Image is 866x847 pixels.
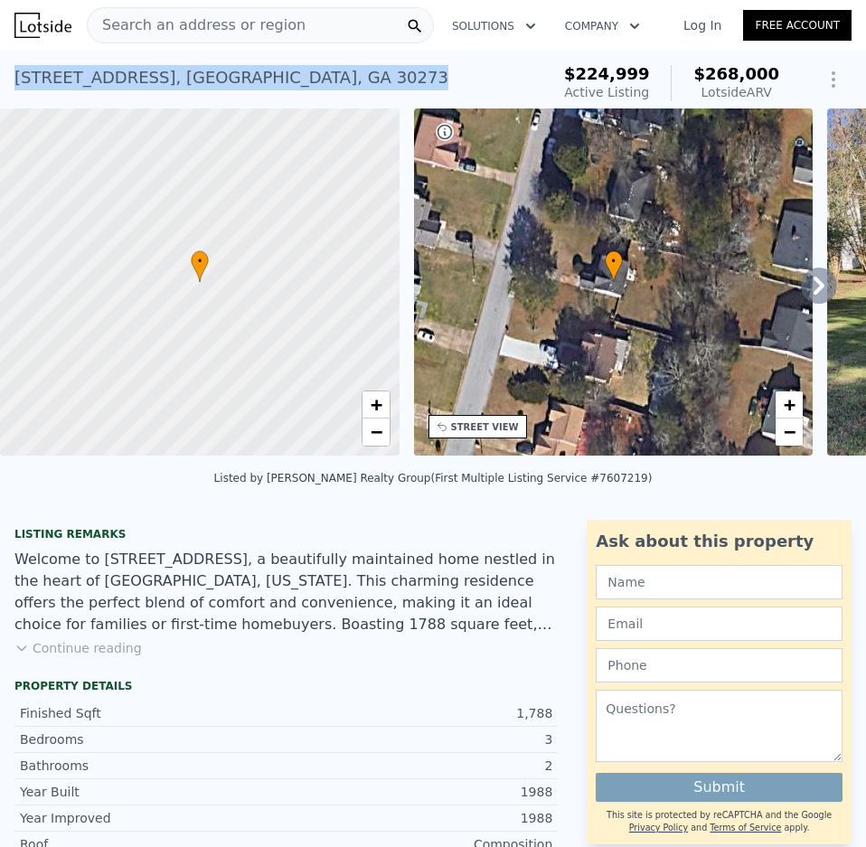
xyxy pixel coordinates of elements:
[605,253,623,269] span: •
[776,391,803,419] a: Zoom in
[20,757,287,775] div: Bathrooms
[605,250,623,282] div: •
[596,607,842,641] input: Email
[14,65,448,90] div: [STREET_ADDRESS] , [GEOGRAPHIC_DATA] , GA 30273
[287,730,553,748] div: 3
[20,730,287,748] div: Bedrooms
[287,809,553,827] div: 1988
[693,64,779,83] span: $268,000
[438,10,551,42] button: Solutions
[596,529,842,554] div: Ask about this property
[629,823,688,833] a: Privacy Policy
[287,704,553,722] div: 1,788
[14,527,558,541] div: Listing remarks
[191,250,209,282] div: •
[287,757,553,775] div: 2
[710,823,781,833] a: Terms of Service
[214,472,653,485] div: Listed by [PERSON_NAME] Realty Group (First Multiple Listing Service #7607219)
[451,420,519,434] div: STREET VIEW
[20,809,287,827] div: Year Improved
[815,61,852,98] button: Show Options
[564,64,650,83] span: $224,999
[596,565,842,599] input: Name
[287,783,553,801] div: 1988
[362,391,390,419] a: Zoom in
[596,809,842,835] div: This site is protected by reCAPTCHA and the Google and apply.
[662,16,743,34] a: Log In
[14,13,71,38] img: Lotside
[14,639,142,657] button: Continue reading
[14,549,558,635] div: Welcome to [STREET_ADDRESS], a beautifully maintained home nestled in the heart of [GEOGRAPHIC_DA...
[551,10,654,42] button: Company
[784,393,795,416] span: +
[370,420,381,443] span: −
[88,14,306,36] span: Search an address or region
[20,704,287,722] div: Finished Sqft
[564,85,649,99] span: Active Listing
[14,679,558,693] div: Property details
[362,419,390,446] a: Zoom out
[596,648,842,682] input: Phone
[784,420,795,443] span: −
[776,419,803,446] a: Zoom out
[20,783,287,801] div: Year Built
[743,10,852,41] a: Free Account
[191,253,209,269] span: •
[596,773,842,802] button: Submit
[370,393,381,416] span: +
[693,83,779,101] div: Lotside ARV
